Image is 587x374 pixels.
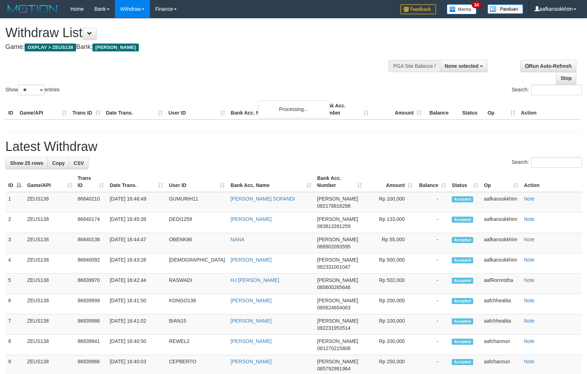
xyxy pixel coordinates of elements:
span: Copy 083813391259 to clipboard [317,223,350,229]
a: [PERSON_NAME] SOFANDI [231,196,295,202]
td: ZEUS138 [24,335,75,355]
td: BIAN15 [166,314,228,335]
span: Copy 085792991964 to clipboard [317,366,350,372]
th: Trans ID: activate to sort column ascending [75,172,107,192]
td: aafkansokkhim [481,233,521,253]
span: [PERSON_NAME] [317,277,358,283]
td: aafchannun [481,335,521,355]
td: Rp 55,000 [365,233,416,253]
td: [DATE] 16:45:39 [107,213,166,233]
td: 5 [5,274,24,294]
span: OXPLAY > ZEUS138 [25,44,76,51]
input: Search: [531,85,582,95]
td: Rp 100,000 [365,314,416,335]
span: [PERSON_NAME] [317,318,358,324]
a: Note [524,196,535,202]
td: 86840138 [75,233,107,253]
td: 86839999 [75,294,107,314]
td: 7 [5,314,24,335]
td: [DATE] 16:43:26 [107,253,166,274]
td: aafchhealita [481,314,521,335]
span: 34 [472,2,481,8]
td: aafkansokkhim [481,192,521,213]
td: 86840092 [75,253,107,274]
td: 6 [5,294,24,314]
td: - [415,233,449,253]
td: ZEUS138 [24,294,75,314]
td: DEDI1259 [166,213,228,233]
label: Show entries [5,85,60,95]
th: Bank Acc. Name: activate to sort column ascending [228,172,314,192]
th: Game/API [17,99,70,120]
label: Search: [512,85,582,95]
td: Rp 200,000 [365,294,416,314]
button: None selected [440,60,487,72]
span: [PERSON_NAME] [317,359,358,364]
a: Copy [47,157,69,169]
th: Date Trans. [103,99,166,120]
span: Accepted [452,359,473,365]
span: [PERSON_NAME] [317,338,358,344]
span: Copy [52,160,65,166]
a: Note [524,298,535,303]
span: Copy 085624654063 to clipboard [317,305,350,310]
th: Balance: activate to sort column ascending [415,172,449,192]
span: [PERSON_NAME] [317,298,358,303]
td: aafkansokkhim [481,213,521,233]
span: Copy 082178816298 to clipboard [317,203,350,209]
span: Accepted [452,278,473,284]
th: Action [518,99,582,120]
td: KONGO138 [166,294,228,314]
td: - [415,253,449,274]
span: Accepted [452,257,473,263]
span: None selected [445,63,479,69]
td: [DATE] 16:42:44 [107,274,166,294]
td: [DATE] 16:40:50 [107,335,166,355]
td: ZEUS138 [24,274,75,294]
span: Copy 082331001047 to clipboard [317,264,350,270]
a: Note [524,359,535,364]
span: Copy 082231953514 to clipboard [317,325,350,331]
span: Accepted [452,339,473,345]
td: Rp 100,000 [365,192,416,213]
td: ZEUS138 [24,314,75,335]
a: Stop [556,72,576,84]
td: [DATE] 16:44:47 [107,233,166,253]
span: Copy 081270215808 to clipboard [317,345,350,351]
td: 4 [5,253,24,274]
td: 86839986 [75,314,107,335]
img: Button%20Memo.svg [447,4,477,14]
td: 86840210 [75,192,107,213]
h1: Latest Withdraw [5,140,582,154]
span: CSV [74,160,84,166]
h1: Withdraw List [5,26,384,40]
a: Note [524,338,535,344]
a: Show 25 rows [5,157,48,169]
span: [PERSON_NAME] [317,216,358,222]
td: [DATE] 16:46:49 [107,192,166,213]
td: - [415,314,449,335]
a: Note [524,318,535,324]
a: CSV [69,157,88,169]
th: User ID [166,99,228,120]
th: Amount: activate to sort column ascending [365,172,416,192]
a: [PERSON_NAME] [231,359,272,364]
span: [PERSON_NAME] [92,44,138,51]
td: 86839970 [75,274,107,294]
td: [DATE] 16:41:02 [107,314,166,335]
img: MOTION_logo.png [5,4,60,14]
td: ZEUS138 [24,233,75,253]
td: REWEL2 [166,335,228,355]
span: [PERSON_NAME] [317,196,358,202]
a: Note [524,257,535,263]
span: Copy 088902093595 to clipboard [317,244,350,249]
span: Show 25 rows [10,160,43,166]
th: ID: activate to sort column descending [5,172,24,192]
div: Processing... [258,100,329,118]
a: Note [524,277,535,283]
td: 3 [5,233,24,253]
th: User ID: activate to sort column ascending [166,172,228,192]
td: 1 [5,192,24,213]
td: [DEMOGRAPHIC_DATA] [166,253,228,274]
a: Run Auto-Refresh [520,60,576,72]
